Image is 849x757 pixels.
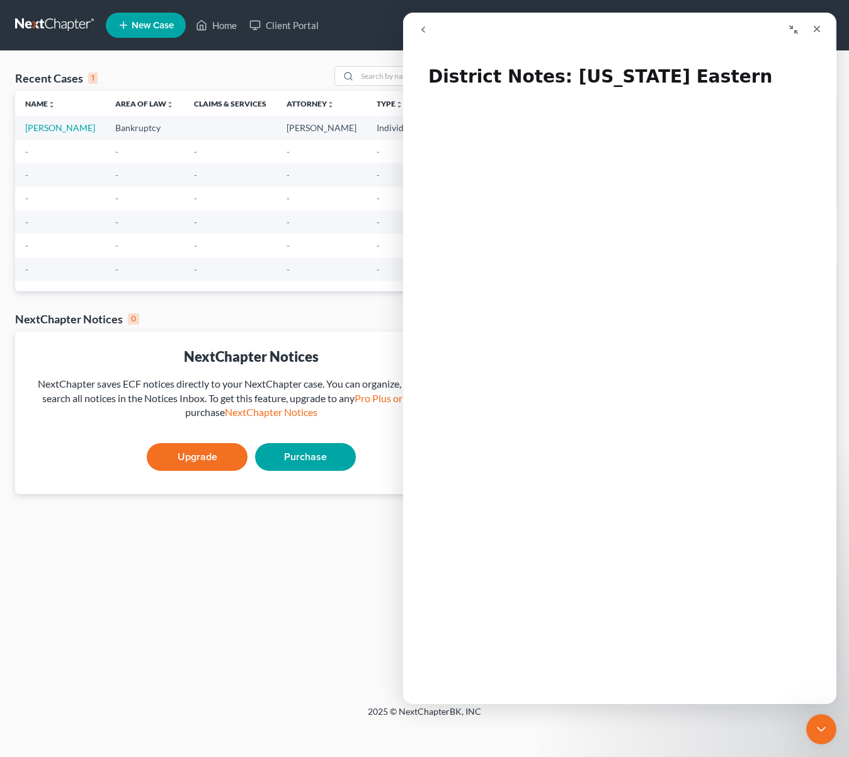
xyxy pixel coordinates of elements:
[25,240,28,251] span: -
[243,14,325,37] a: Client Portal
[194,217,197,228] span: -
[287,99,334,108] a: Attorneyunfold_more
[115,170,118,180] span: -
[15,311,139,326] div: NextChapter Notices
[48,101,55,108] i: unfold_more
[115,99,174,108] a: Area of Lawunfold_more
[25,193,28,204] span: -
[806,714,836,744] iframe: Intercom live chat
[115,264,118,275] span: -
[132,21,174,30] span: New Case
[25,264,28,275] span: -
[287,193,290,204] span: -
[396,101,403,108] i: unfold_more
[115,193,118,204] span: -
[115,240,118,251] span: -
[287,217,290,228] span: -
[25,170,28,180] span: -
[15,71,98,86] div: Recent Cases
[287,146,290,157] span: -
[255,443,356,471] a: Purchase
[88,72,98,84] div: 1
[287,240,290,251] span: -
[276,116,367,139] td: [PERSON_NAME]
[225,406,317,418] a: NextChapter Notices
[105,116,184,139] td: Bankruptcy
[194,193,197,204] span: -
[377,193,380,204] span: -
[194,146,197,157] span: -
[367,116,426,139] td: Individual
[25,217,28,228] span: -
[357,67,445,85] input: Search by name...
[377,99,403,108] a: Typeunfold_more
[355,392,452,404] a: Pro Plus or Whoa plan
[377,240,380,251] span: -
[194,170,197,180] span: -
[377,146,380,157] span: -
[128,313,139,325] div: 0
[115,217,118,228] span: -
[403,13,836,704] iframe: Intercom live chat
[190,14,243,37] a: Home
[25,347,477,366] div: NextChapter Notices
[194,240,197,251] span: -
[377,217,380,228] span: -
[194,264,197,275] span: -
[25,377,477,420] div: NextChapter saves ECF notices directly to your NextChapter case. You can organize, sort, filter, ...
[377,170,380,180] span: -
[25,146,28,157] span: -
[327,101,334,108] i: unfold_more
[66,705,783,728] div: 2025 © NextChapterBK, INC
[25,122,95,133] a: [PERSON_NAME]
[184,91,276,116] th: Claims & Services
[377,264,380,275] span: -
[287,170,290,180] span: -
[25,99,55,108] a: Nameunfold_more
[287,264,290,275] span: -
[147,443,248,471] a: Upgrade
[115,146,118,157] span: -
[166,101,174,108] i: unfold_more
